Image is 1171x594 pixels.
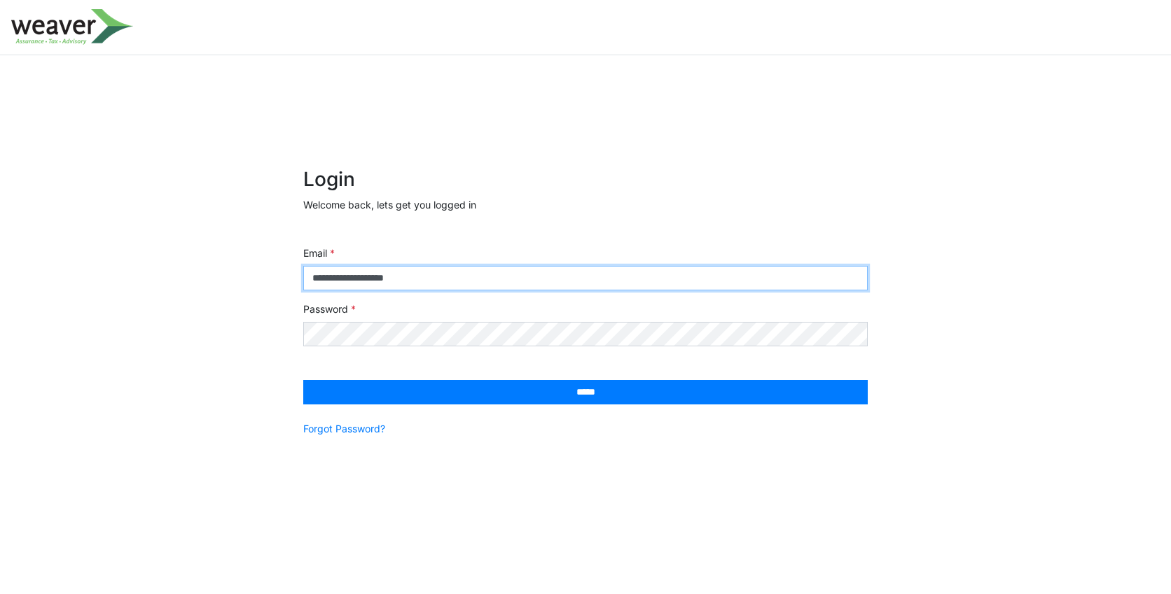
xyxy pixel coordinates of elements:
h2: Login [303,168,868,192]
label: Email [303,246,335,260]
p: Welcome back, lets get you logged in [303,197,868,212]
a: Forgot Password? [303,421,385,436]
img: spp logo [11,9,134,45]
label: Password [303,302,356,316]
